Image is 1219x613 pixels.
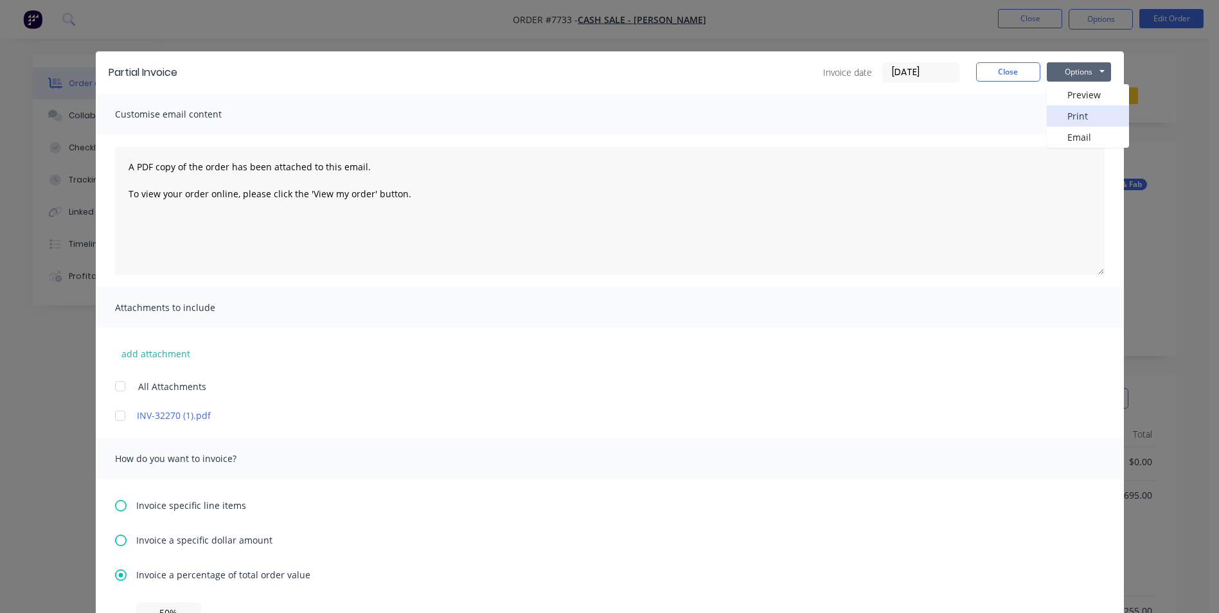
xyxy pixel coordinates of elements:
[1047,62,1111,82] button: Options
[1047,127,1129,148] button: Email
[115,450,256,468] span: How do you want to invoice?
[115,299,256,317] span: Attachments to include
[823,66,872,79] span: Invoice date
[976,62,1040,82] button: Close
[115,105,256,123] span: Customise email content
[137,409,1045,422] a: INV-32270 (1).pdf
[115,344,197,363] button: add attachment
[136,568,310,582] span: Invoice a percentage of total order value
[109,65,177,80] div: Partial Invoice
[136,499,246,512] span: Invoice specific line items
[1047,84,1129,105] button: Preview
[1047,105,1129,127] button: Print
[136,533,272,547] span: Invoice a specific dollar amount
[138,380,206,393] span: All Attachments
[115,147,1105,275] textarea: A PDF copy of the order has been attached to this email. To view your order online, please click ...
